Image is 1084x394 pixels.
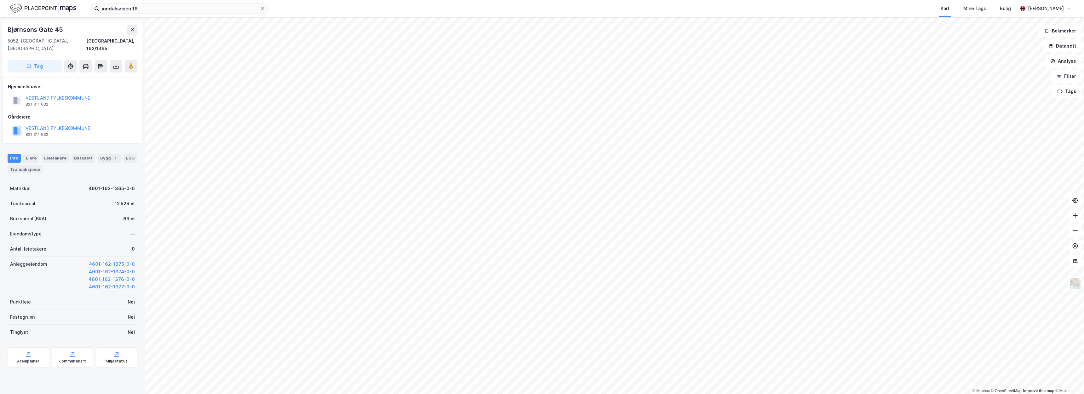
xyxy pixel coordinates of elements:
div: Kontrollprogram for chat [1052,364,1084,394]
div: Festegrunn [10,313,35,321]
div: 1 [112,155,118,161]
div: Miljøstatus [106,359,128,364]
div: Bruksareal (BRA) [10,215,46,223]
div: Punktleie [10,298,31,306]
button: Analyse [1045,55,1081,67]
button: 4601-162-1374-0-0 [89,268,135,275]
div: Arealplaner [17,359,39,364]
div: Mine Tags [963,5,986,12]
button: Bokmerker [1039,25,1081,37]
div: Eiere [23,154,39,163]
div: Info [8,154,21,163]
div: Antall leietakere [10,245,46,253]
img: Z [1069,278,1081,290]
div: Bygg [98,154,121,163]
iframe: Chat Widget [1052,364,1084,394]
div: Tinglyst [10,328,28,336]
div: ESG [124,154,137,163]
div: 12 529 ㎡ [115,200,135,207]
button: Datasett [1043,40,1081,52]
div: Matrikkel [10,185,31,192]
div: Kart [941,5,949,12]
div: Anleggseiendom [10,260,47,268]
div: Gårdeiere [8,113,137,121]
div: 4601-162-1365-0-0 [89,185,135,192]
div: 69 ㎡ [123,215,135,223]
a: Improve this map [1023,389,1054,393]
div: 821 311 632 [26,102,48,107]
div: Transaksjoner [8,165,43,173]
button: 4601-162-1375-0-0 [89,260,135,268]
div: Bjørnsons Gate 45 [8,25,64,35]
div: Bolig [1000,5,1011,12]
div: 5052, [GEOGRAPHIC_DATA], [GEOGRAPHIC_DATA] [8,37,86,52]
div: Eiendomstype [10,230,42,238]
div: Datasett [72,154,95,163]
div: [GEOGRAPHIC_DATA], 162/1365 [86,37,137,52]
button: Filter [1051,70,1081,83]
div: Tomteareal [10,200,35,207]
div: 0 [132,245,135,253]
img: logo.f888ab2527a4732fd821a326f86c7f29.svg [10,3,76,14]
button: 4601-162-1377-0-0 [89,283,135,291]
div: Hjemmelshaver [8,83,137,90]
div: 821 311 632 [26,132,48,137]
div: Kommunekart [59,359,86,364]
div: [PERSON_NAME] [1028,5,1064,12]
button: Tags [1052,85,1081,98]
input: Søk på adresse, matrikkel, gårdeiere, leietakere eller personer [99,4,260,13]
button: 4601-162-1376-0-0 [89,275,135,283]
div: — [130,230,135,238]
div: Nei [128,298,135,306]
a: Mapbox [972,389,990,393]
button: Tag [8,60,62,72]
a: OpenStreetMap [991,389,1022,393]
div: Nei [128,313,135,321]
div: Leietakere [42,154,69,163]
div: Nei [128,328,135,336]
